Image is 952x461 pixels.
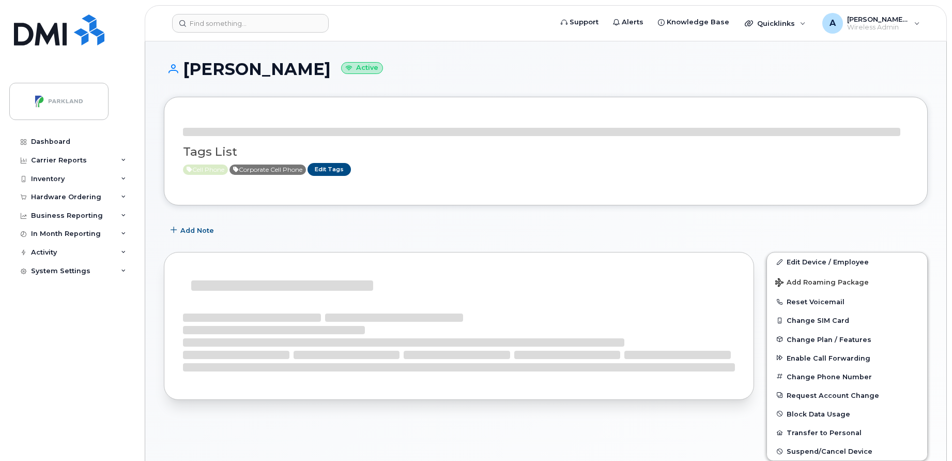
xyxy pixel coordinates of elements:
h1: [PERSON_NAME] [164,60,928,78]
span: Enable Call Forwarding [787,354,870,362]
button: Request Account Change [767,386,927,405]
span: Suspend/Cancel Device [787,448,872,455]
button: Enable Call Forwarding [767,349,927,367]
button: Transfer to Personal [767,423,927,442]
button: Suspend/Cancel Device [767,442,927,460]
a: Edit Tags [308,163,351,176]
small: Active [341,62,383,74]
button: Reset Voicemail [767,292,927,311]
button: Change SIM Card [767,311,927,330]
button: Add Note [164,221,223,240]
span: Active [183,165,228,175]
span: Add Note [180,226,214,235]
span: Change Plan / Features [787,335,871,343]
span: Active [229,165,306,175]
span: Add Roaming Package [775,278,869,288]
button: Change Phone Number [767,367,927,386]
h3: Tags List [183,145,909,158]
a: Edit Device / Employee [767,252,927,271]
button: Add Roaming Package [767,271,927,292]
button: Change Plan / Features [767,330,927,349]
button: Block Data Usage [767,405,927,423]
